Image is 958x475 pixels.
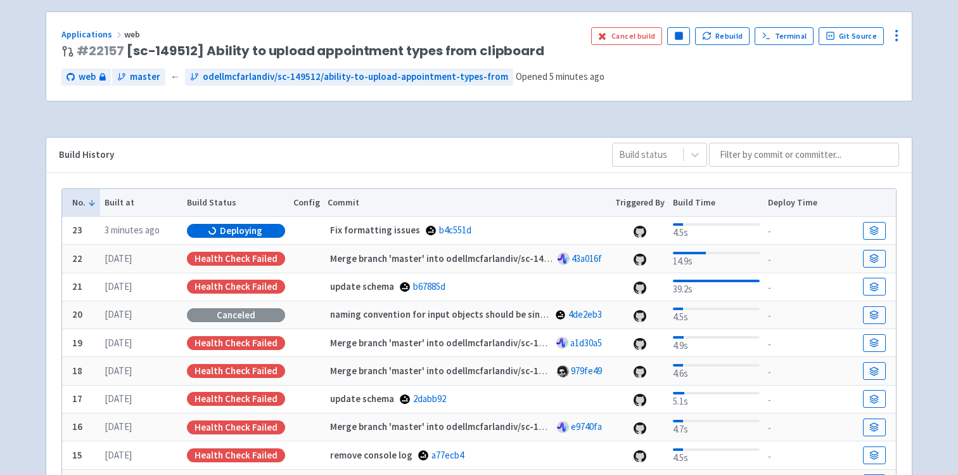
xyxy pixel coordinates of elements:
[187,392,285,406] div: Health check failed
[100,189,182,217] th: Built at
[819,27,884,45] a: Git Source
[72,337,82,349] b: 19
[187,420,285,434] div: Health check failed
[105,280,132,292] time: [DATE]
[330,420,751,433] strong: Merge branch 'master' into odellmcfarlandiv/sc-149512/ability-to-upload-appointment-types-from
[863,390,886,408] a: Build Details
[667,27,690,45] button: Pause
[768,335,855,352] div: -
[755,27,814,45] a: Terminal
[105,252,132,264] time: [DATE]
[105,308,132,320] time: [DATE]
[591,27,663,45] button: Cancel build
[330,280,394,292] strong: update schema
[673,277,760,297] div: 39.2s
[105,393,132,405] time: [DATE]
[863,250,886,268] a: Build Details
[124,29,142,40] span: web
[768,447,855,464] div: -
[673,334,760,353] div: 4.9s
[72,308,82,320] b: 20
[863,278,886,296] a: Build Details
[768,363,855,380] div: -
[330,365,751,377] strong: Merge branch 'master' into odellmcfarlandiv/sc-149512/ability-to-upload-appointment-types-from
[673,446,760,465] div: 4.5s
[571,365,602,377] a: 979fe49
[863,446,886,464] a: Build Details
[324,189,611,217] th: Commit
[673,361,760,381] div: 4.6s
[182,189,289,217] th: Build Status
[695,27,750,45] button: Rebuild
[863,306,886,324] a: Build Details
[79,70,96,84] span: web
[330,252,751,264] strong: Merge branch 'master' into odellmcfarlandiv/sc-149512/ability-to-upload-appointment-types-from
[203,70,508,84] span: odellmcfarlandiv/sc-149512/ability-to-upload-appointment-types-from
[72,280,82,292] b: 21
[187,280,285,294] div: Health check failed
[77,42,124,60] a: #22157
[185,68,513,86] a: odellmcfarlandiv/sc-149512/ability-to-upload-appointment-types-from
[516,70,604,82] span: Opened
[768,391,855,408] div: -
[59,148,592,162] div: Build History
[763,189,859,217] th: Deploy Time
[330,337,751,349] strong: Merge branch 'master' into odellmcfarlandiv/sc-149512/ability-to-upload-appointment-types-from
[105,337,132,349] time: [DATE]
[105,449,132,461] time: [DATE]
[571,420,602,433] a: e9740fa
[105,365,132,377] time: [DATE]
[289,189,324,217] th: Config
[439,224,471,236] a: b4c551d
[863,334,886,352] a: Build Details
[863,362,886,380] a: Build Details
[709,143,899,167] input: Filter by commit or committer...
[72,365,82,377] b: 18
[330,393,394,405] strong: update schema
[673,389,760,409] div: 5.1s
[549,70,604,82] time: 5 minutes ago
[668,189,763,217] th: Build Time
[187,364,285,378] div: Health check failed
[611,189,669,217] th: Triggered By
[130,70,160,84] span: master
[187,308,285,322] div: Canceled
[863,419,886,436] a: Build Details
[570,337,602,349] a: a1d30a5
[72,196,96,209] button: No.
[673,249,760,269] div: 14.9s
[220,224,262,237] span: Deploying
[330,224,420,236] strong: Fix formatting issues
[673,305,760,325] div: 4.5s
[330,308,562,320] strong: naming convention for input objects should be singular
[413,393,446,405] a: 2dabb92
[568,308,602,320] a: 4de2eb3
[61,68,111,86] a: web
[105,420,132,433] time: [DATE]
[673,417,760,437] div: 4.7s
[187,336,285,350] div: Health check failed
[413,280,445,292] a: b67885d
[768,278,855,296] div: -
[431,449,464,461] a: a77ecb4
[768,222,855,239] div: -
[863,222,886,240] a: Build Details
[61,29,124,40] a: Applications
[572,252,602,264] a: 43a016f
[72,420,82,433] b: 16
[187,448,285,462] div: Health check failed
[72,252,82,264] b: 22
[105,224,160,236] time: 3 minutes ago
[72,224,82,236] b: 23
[72,449,82,461] b: 15
[768,419,855,436] div: -
[77,44,544,58] span: [sc-149512] Ability to upload appointment types from clipboard
[72,393,82,405] b: 17
[170,70,180,84] span: ←
[768,251,855,268] div: -
[330,449,412,461] strong: remove console log
[112,68,165,86] a: master
[768,306,855,323] div: -
[673,221,760,240] div: 4.5s
[187,252,285,266] div: Health check failed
